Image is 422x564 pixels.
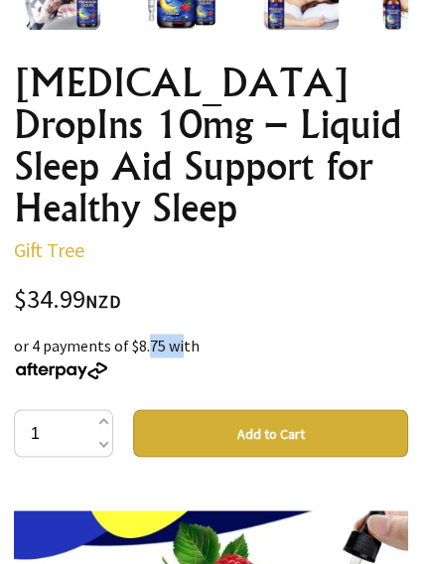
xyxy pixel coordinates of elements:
[133,409,408,457] button: Add to Cart
[85,290,121,313] span: NZD
[14,334,408,381] div: or 4 payments of $8.75 with
[14,237,84,262] a: Gift Tree
[14,287,408,314] div: $34.99
[14,62,408,228] h1: [MEDICAL_DATA] DropIns 10mg – Liquid Sleep Aid Support for Healthy Sleep
[14,361,109,379] img: Afterpay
